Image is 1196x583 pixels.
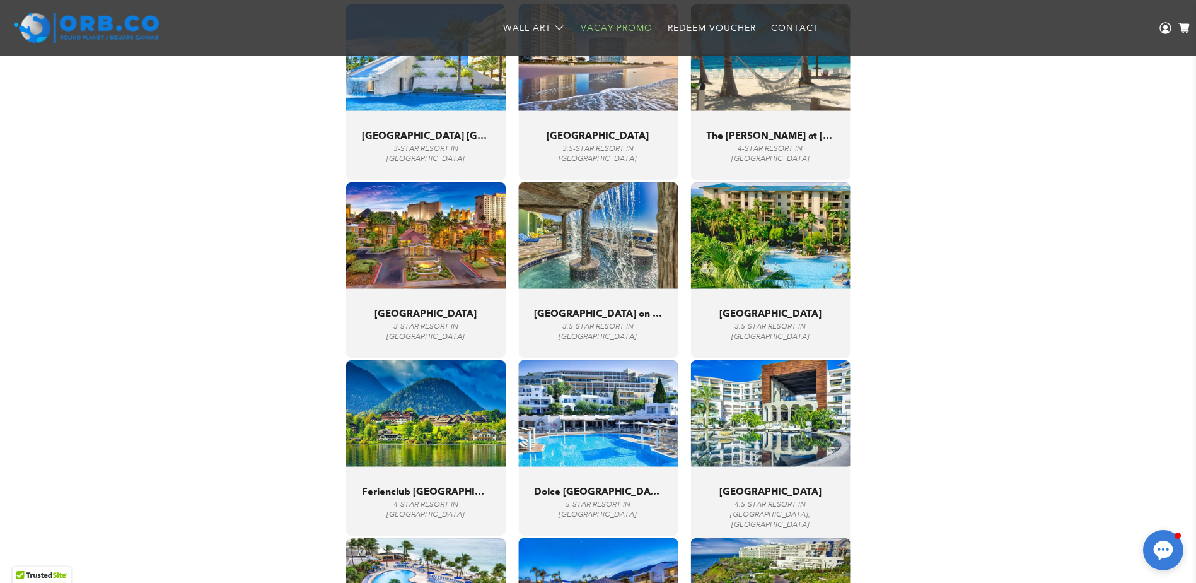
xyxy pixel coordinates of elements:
a: Redeem Voucher [660,11,763,45]
span: 5-STAR RESORT in [GEOGRAPHIC_DATA] [559,500,637,519]
span: [GEOGRAPHIC_DATA] [719,308,822,319]
span: 3.5-STAR RESORT in [GEOGRAPHIC_DATA] [731,322,810,341]
span: 3.5-STAR RESORT in [GEOGRAPHIC_DATA] [559,322,637,341]
span: 3-STAR RESORT in [GEOGRAPHIC_DATA] [386,322,465,341]
span: 3-STAR RESORT in [GEOGRAPHIC_DATA] [386,144,465,163]
span: Ferienclub [GEOGRAPHIC_DATA] [362,486,490,497]
span: [GEOGRAPHIC_DATA] [547,130,649,141]
a: Vacay Promo [573,11,660,45]
span: Dolce [GEOGRAPHIC_DATA] Attica Riviera [534,486,662,497]
span: 4-STAR RESORT in [GEOGRAPHIC_DATA] [386,500,465,519]
span: [GEOGRAPHIC_DATA] [GEOGRAPHIC_DATA] [362,130,490,141]
span: [GEOGRAPHIC_DATA] [719,486,822,497]
span: 4-STAR RESORT in [GEOGRAPHIC_DATA] [731,144,810,163]
span: [GEOGRAPHIC_DATA] on the Grove [534,308,662,319]
button: Open chat window [1143,530,1183,570]
a: Contact [763,11,827,45]
span: [GEOGRAPHIC_DATA] [374,308,477,319]
span: 4.5-STAR RESORT in [GEOGRAPHIC_DATA], [GEOGRAPHIC_DATA] [730,500,810,529]
span: 3.5-STAR RESORT in [GEOGRAPHIC_DATA] [559,144,637,163]
a: Wall Art [496,11,573,45]
span: The [PERSON_NAME] at [GEOGRAPHIC_DATA] [706,130,834,141]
